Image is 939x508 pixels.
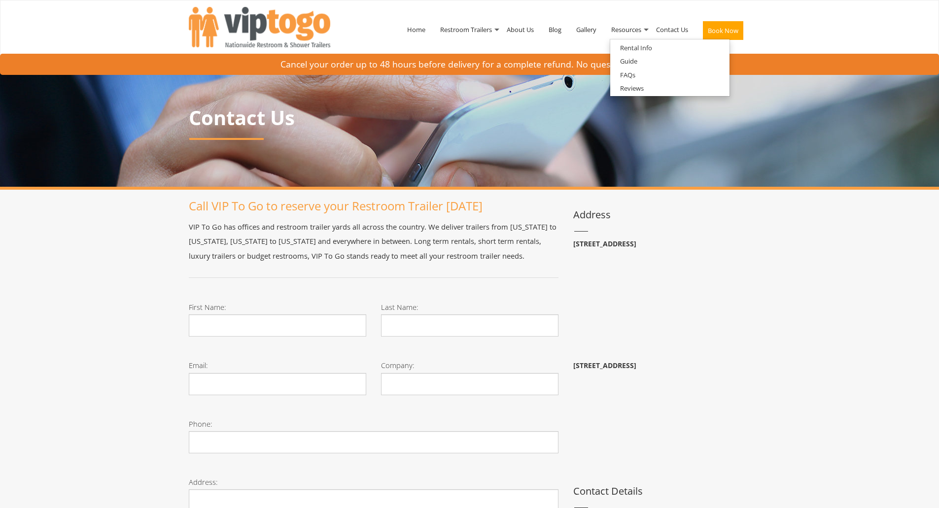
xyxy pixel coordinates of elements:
[400,4,433,55] a: Home
[569,4,604,55] a: Gallery
[189,7,330,47] img: VIPTOGO
[703,21,743,40] button: Book Now
[433,4,499,55] a: Restroom Trailers
[573,239,636,248] b: [STREET_ADDRESS]
[189,200,558,212] h1: Call VIP To Go to reserve your Restroom Trailer [DATE]
[604,4,649,55] a: Resources
[573,209,751,220] h3: Address
[649,4,696,55] a: Contact Us
[696,4,751,61] a: Book Now
[610,55,647,68] a: Guide
[573,486,751,497] h3: Contact Details
[499,4,541,55] a: About Us
[189,220,558,263] p: VIP To Go has offices and restroom trailer yards all across the country. We deliver trailers from...
[610,82,654,95] a: Reviews
[610,42,662,54] a: Rental Info
[573,361,636,370] b: [STREET_ADDRESS]
[610,69,645,81] a: FAQs
[541,4,569,55] a: Blog
[189,107,751,129] p: Contact Us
